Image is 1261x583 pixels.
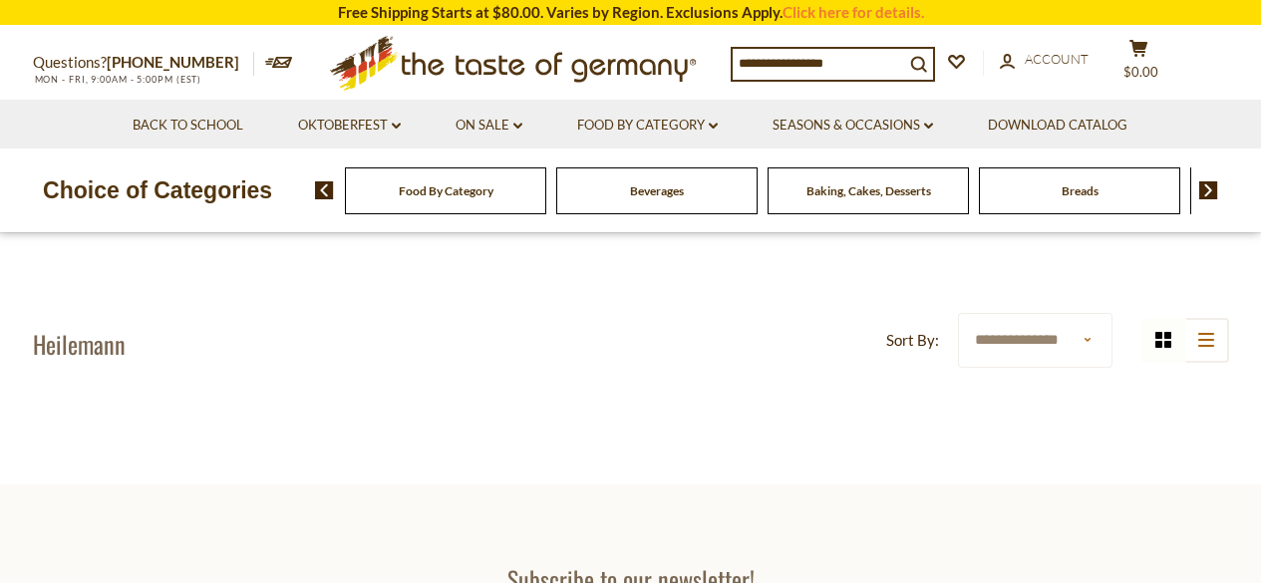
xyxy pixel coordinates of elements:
[1199,181,1218,199] img: next arrow
[33,50,254,76] p: Questions?
[33,74,202,85] span: MON - FRI, 9:00AM - 5:00PM (EST)
[783,3,924,21] a: Click here for details.
[315,181,334,199] img: previous arrow
[399,183,493,198] a: Food By Category
[577,115,718,137] a: Food By Category
[133,115,243,137] a: Back to School
[1000,49,1089,71] a: Account
[1123,64,1158,80] span: $0.00
[1025,51,1089,67] span: Account
[773,115,933,137] a: Seasons & Occasions
[298,115,401,137] a: Oktoberfest
[806,183,931,198] a: Baking, Cakes, Desserts
[886,328,939,353] label: Sort By:
[1109,39,1169,89] button: $0.00
[1062,183,1099,198] a: Breads
[630,183,684,198] a: Beverages
[988,115,1127,137] a: Download Catalog
[456,115,522,137] a: On Sale
[107,53,239,71] a: [PHONE_NUMBER]
[33,329,126,359] h1: Heilemann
